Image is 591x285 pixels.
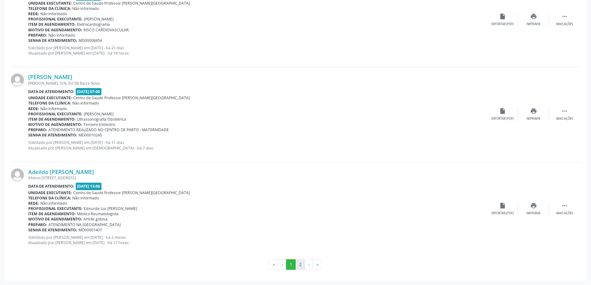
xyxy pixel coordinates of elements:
[83,27,130,33] span: RISCO CARDIOVASCULAR.
[286,259,296,270] button: Go to page 1
[28,38,77,43] b: Senha de atendimento:
[28,81,487,86] div: [PERSON_NAME], S/N, Esf 08 Barra Nova
[28,106,39,111] b: Rede:
[40,201,67,206] span: Não informado
[28,100,71,106] b: Telefone da clínica:
[28,45,487,56] p: Solicitado por [PERSON_NAME] em [DATE] - há 21 dias Atualizado por [PERSON_NAME] em [DATE] - há 1...
[84,111,114,117] span: [PERSON_NAME]
[305,259,313,270] button: Go to next page
[28,222,47,227] b: Preparo:
[28,1,72,6] b: Unidade executante:
[491,22,514,26] div: Exportar (PDF)
[28,175,487,180] div: Afonso [STREET_ADDRESS]
[28,184,74,189] b: Data de atendimento:
[526,22,540,26] div: Imprimir
[28,216,82,222] b: Motivo de agendamento:
[28,16,83,22] b: Profissional executante:
[28,6,71,11] b: Telefone da clínica:
[526,117,540,121] div: Imprimir
[556,211,573,216] div: Mais ações
[28,33,47,38] b: Preparo:
[499,108,506,114] i: insert_drive_file
[11,259,580,270] ul: Pagination
[491,117,514,121] div: Exportar (PDF)
[72,195,99,201] span: Não informado
[11,73,24,87] img: img
[28,89,74,94] b: Data de atendimento:
[28,11,39,16] b: Rede:
[48,127,169,132] span: ATENDIMENTO REALIZADO NO CENTRO DE PARTO - MATERNIDADE
[561,108,568,114] i: 
[73,1,190,6] span: Centro de Saude Professor [PERSON_NAME][GEOGRAPHIC_DATA]
[556,22,573,26] div: Mais ações
[84,16,114,22] span: [PERSON_NAME]
[73,190,190,195] span: Centro de Saude Professor [PERSON_NAME][GEOGRAPHIC_DATA]
[28,227,77,233] b: Senha de atendimento:
[83,216,108,222] span: Artrite gotosa.
[72,6,99,11] span: Não informado
[11,168,24,181] img: img
[48,222,121,227] span: ATENDIMENTO NA [GEOGRAPHIC_DATA]
[28,27,82,33] b: Motivo de agendamento:
[28,201,39,206] b: Rede:
[83,122,116,127] span: Terceiro trimestre.
[40,11,67,16] span: Não informado
[76,88,102,95] span: [DATE] 07:00
[28,22,76,27] b: Item de agendamento:
[491,211,514,216] div: Exportar (PDF)
[78,38,102,43] span: MD00008454
[76,183,102,190] span: [DATE] 13:00
[313,259,322,270] button: Go to last page
[28,73,72,80] a: [PERSON_NAME]
[28,235,487,245] p: Solicitado por [PERSON_NAME] em [DATE] - há 2 meses Atualizado por [PERSON_NAME] em [DATE] - há 1...
[28,168,94,175] a: Adeildo [PERSON_NAME]
[77,22,110,27] span: Eletrocardiograma
[28,95,72,100] b: Unidade executante:
[530,108,537,114] i: print
[78,132,102,138] span: MD00010245
[28,127,47,132] b: Preparo:
[84,206,137,211] span: Ednurde Los [PERSON_NAME]
[499,13,506,20] i: insert_drive_file
[28,206,83,211] b: Profissional executante:
[28,111,83,117] b: Profissional executante:
[526,211,540,216] div: Imprimir
[556,117,573,121] div: Mais ações
[295,259,305,270] button: Go to page 2
[499,202,506,209] i: insert_drive_file
[28,211,76,216] b: Item de agendamento:
[78,227,102,233] span: MD00001407
[77,117,126,122] span: Ultrassonografia Obstetrica
[28,190,72,195] b: Unidade executante:
[28,195,71,201] b: Telefone da clínica:
[561,13,568,20] i: 
[72,100,99,106] span: Não informado
[28,140,487,150] p: Solicitado por [PERSON_NAME] em [DATE] - há 11 dias Atualizado por [PERSON_NAME] em [DEMOGRAPHIC_...
[77,211,119,216] span: Médico Reumatologista
[530,202,537,209] i: print
[40,106,67,111] span: Não informado
[28,122,82,127] b: Motivo de agendamento:
[48,33,75,38] span: Não informado
[28,132,77,138] b: Senha de atendimento:
[530,13,537,20] i: print
[73,95,190,100] span: Centro de Saude Professor [PERSON_NAME][GEOGRAPHIC_DATA]
[28,117,76,122] b: Item de agendamento:
[561,202,568,209] i: 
